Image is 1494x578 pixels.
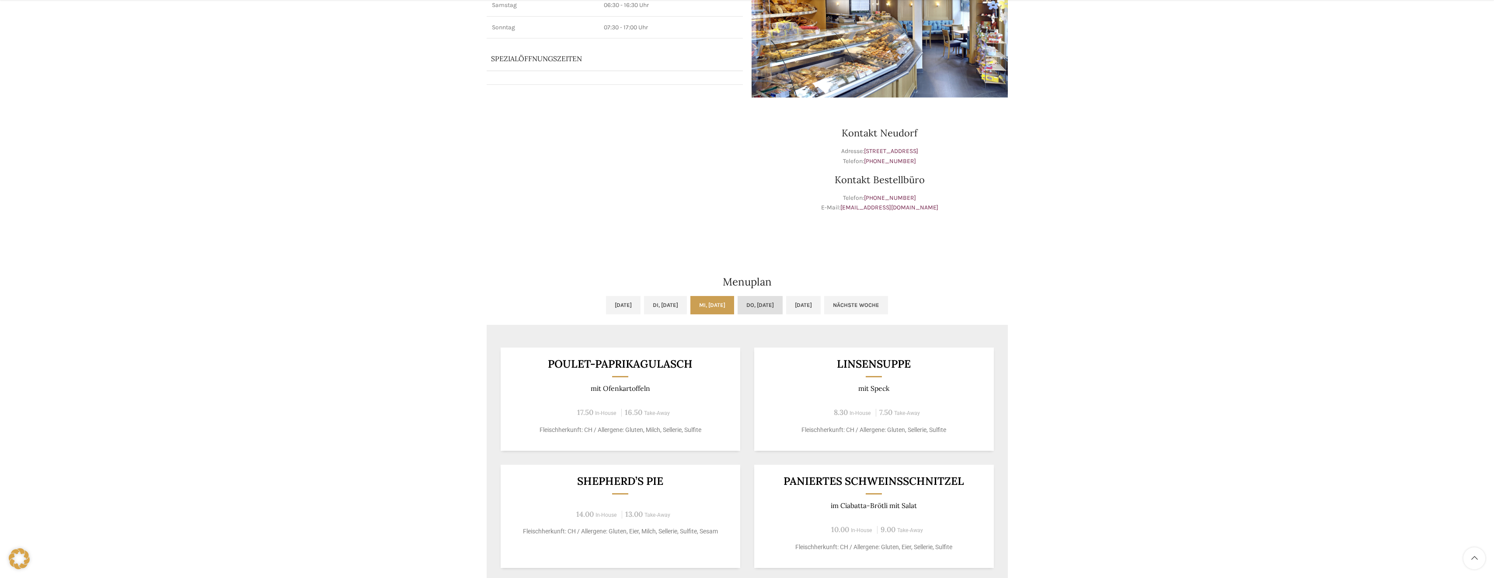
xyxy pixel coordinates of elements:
a: [DATE] [606,296,641,314]
span: Take-Away [644,410,670,416]
p: mit Speck [765,384,983,393]
p: 06:30 - 16:30 Uhr [604,1,738,10]
p: Samstag [492,1,593,10]
p: Fleischherkunft: CH / Allergene: Gluten, Eier, Sellerie, Sulfite [765,543,983,552]
span: In-House [850,410,871,416]
p: im Ciabatta-Brötli mit Salat [765,501,983,510]
a: Do, [DATE] [738,296,783,314]
p: Telefon: E-Mail: [752,193,1008,213]
a: Scroll to top button [1463,547,1485,569]
a: [PHONE_NUMBER] [864,157,916,165]
a: [PHONE_NUMBER] [864,194,916,202]
span: Take-Away [644,512,670,518]
a: [STREET_ADDRESS] [864,147,918,155]
span: 16.50 [625,407,642,417]
span: 9.00 [881,525,895,534]
span: In-House [595,410,616,416]
span: 7.50 [879,407,892,417]
iframe: schwyter martinsbruggstrasse [487,106,743,237]
p: Fleischherkunft: CH / Allergene: Gluten, Milch, Sellerie, Sulfite [511,425,729,435]
a: [DATE] [786,296,821,314]
h3: Poulet-Paprikagulasch [511,359,729,369]
p: Fleischherkunft: CH / Allergene: Gluten, Eier, Milch, Sellerie, Sulfite, Sesam [511,527,729,536]
p: Fleischherkunft: CH / Allergene: Gluten, Sellerie, Sulfite [765,425,983,435]
span: 13.00 [625,509,643,519]
a: [EMAIL_ADDRESS][DOMAIN_NAME] [840,204,938,211]
h3: Paniertes Schweinsschnitzel [765,476,983,487]
h3: Kontakt Neudorf [752,128,1008,138]
p: 07:30 - 17:00 Uhr [604,23,738,32]
h3: Linsensuppe [765,359,983,369]
span: 8.30 [834,407,848,417]
p: Adresse: Telefon: [752,146,1008,166]
span: Take-Away [894,410,920,416]
span: 10.00 [831,525,849,534]
a: Nächste Woche [824,296,888,314]
p: mit Ofenkartoffeln [511,384,729,393]
span: In-House [851,527,872,533]
h2: Menuplan [487,277,1008,287]
span: Take-Away [897,527,923,533]
p: Sonntag [492,23,593,32]
h3: Shepherd’s Pie [511,476,729,487]
p: Spezialöffnungszeiten [491,54,714,63]
h3: Kontakt Bestellbüro [752,175,1008,185]
span: 14.00 [576,509,594,519]
span: In-House [596,512,617,518]
span: 17.50 [577,407,593,417]
a: Mi, [DATE] [690,296,734,314]
a: Di, [DATE] [644,296,687,314]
